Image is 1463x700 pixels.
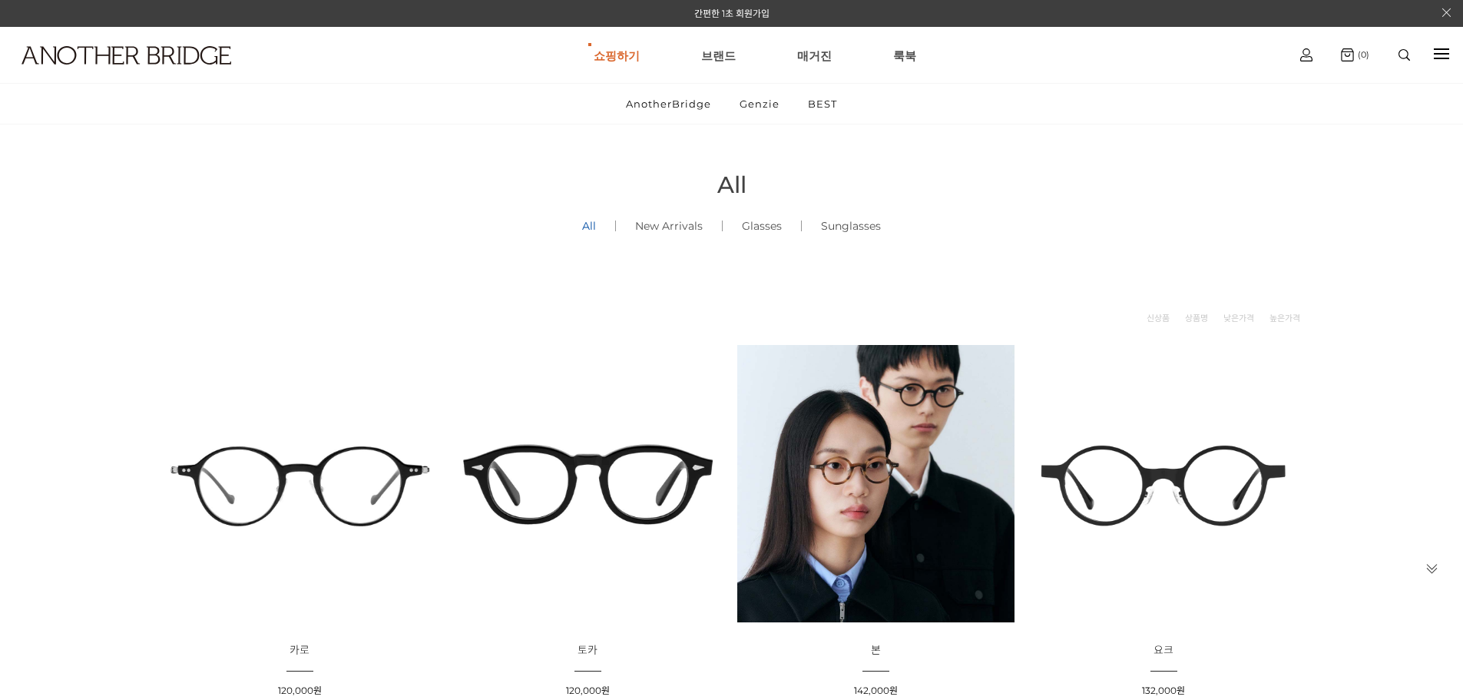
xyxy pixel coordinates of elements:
a: AnotherBridge [613,84,724,124]
a: 룩북 [893,28,916,83]
a: 요크 [1154,645,1173,656]
span: 142,000원 [854,685,898,696]
a: 브랜드 [701,28,736,83]
a: (0) [1341,48,1369,61]
span: 120,000원 [278,685,322,696]
a: 매거진 [797,28,832,83]
a: 본 [871,645,881,656]
a: 상품명 [1185,310,1208,326]
a: Sunglasses [802,200,900,252]
img: search [1398,49,1410,61]
a: Genzie [727,84,793,124]
a: 낮은가격 [1223,310,1254,326]
img: 요크 글라스 - 트렌디한 디자인의 유니크한 안경 이미지 [1025,345,1302,622]
img: logo [22,46,231,65]
span: (0) [1354,49,1369,60]
a: logo [8,46,227,102]
a: 토카 [578,645,597,656]
span: 본 [871,643,881,657]
a: All [563,200,615,252]
img: 본 - 동그란 렌즈로 돋보이는 아세테이트 안경 이미지 [737,345,1015,622]
span: 132,000원 [1142,685,1185,696]
a: 카로 [290,645,309,656]
a: 신상품 [1147,310,1170,326]
span: 120,000원 [566,685,610,696]
a: BEST [795,84,850,124]
img: 토카 아세테이트 뿔테 안경 이미지 [449,345,727,622]
span: 요크 [1154,643,1173,657]
img: 카로 - 감각적인 디자인의 패션 아이템 이미지 [161,345,439,622]
span: 카로 [290,643,309,657]
a: New Arrivals [616,200,722,252]
span: 토카 [578,643,597,657]
img: cart [1300,48,1312,61]
a: 간편한 1초 회원가입 [694,8,770,19]
img: cart [1341,48,1354,61]
a: 쇼핑하기 [594,28,640,83]
a: 높은가격 [1269,310,1300,326]
span: All [717,171,746,199]
a: Glasses [723,200,801,252]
